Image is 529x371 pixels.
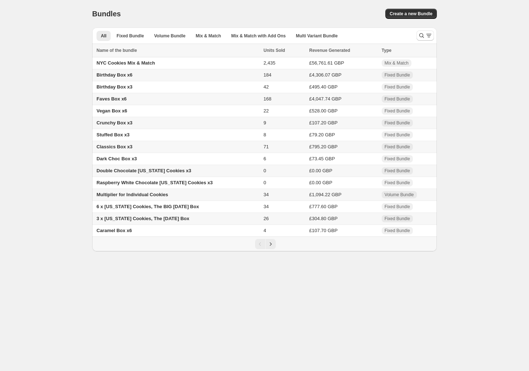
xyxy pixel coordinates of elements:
[97,192,168,197] span: Multiplier for Individual Cookies
[154,33,185,39] span: Volume Bundle
[309,192,341,197] span: £1,094.22 GBP
[309,47,357,54] button: Revenue Generated
[309,120,337,125] span: £107.20 GBP
[97,84,132,90] span: Birthday Box x3
[385,9,437,19] button: Create a new Bundle
[97,47,259,54] div: Name of the bundle
[309,156,335,161] span: £73.45 GBP
[97,96,127,102] span: Faves Box x6
[97,60,155,66] span: NYC Cookies Mix & Match
[231,33,286,39] span: Mix & Match with Add Ons
[97,132,130,137] span: Stuffed Box x3
[263,192,268,197] span: 34
[263,228,266,233] span: 4
[309,60,344,66] span: £56,761.61 GBP
[309,47,350,54] span: Revenue Generated
[97,108,127,114] span: Vegan Box x6
[263,180,266,185] span: 0
[309,84,337,90] span: £495.40 GBP
[97,156,137,161] span: Dark Choc Box x3
[382,47,432,54] div: Type
[263,132,266,137] span: 8
[92,236,437,251] nav: Pagination
[309,132,335,137] span: £79.20 GBP
[263,84,268,90] span: 42
[309,108,337,114] span: £528.00 GBP
[263,204,268,209] span: 34
[97,228,132,233] span: Caramel Box x6
[309,228,337,233] span: £107.70 GBP
[309,168,332,173] span: £0.00 GBP
[385,216,410,222] span: Fixed Bundle
[263,120,266,125] span: 9
[309,216,337,221] span: £304.80 GBP
[266,239,276,249] button: Next
[309,180,332,185] span: £0.00 GBP
[385,132,410,138] span: Fixed Bundle
[97,180,213,185] span: Raspberry White Chocolate [US_STATE] Cookies x3
[97,216,189,221] span: 3 x [US_STATE] Cookies, The [DATE] Box
[97,204,199,209] span: 6 x [US_STATE] Cookies, The BIG [DATE] Box
[385,96,410,102] span: Fixed Bundle
[296,33,337,39] span: Multi Variant Bundle
[263,156,266,161] span: 6
[385,156,410,162] span: Fixed Bundle
[263,96,271,102] span: 168
[97,144,132,149] span: Classics Box x3
[385,204,410,210] span: Fixed Bundle
[309,72,341,78] span: £4,306.07 GBP
[92,9,121,18] h1: Bundles
[385,84,410,90] span: Fixed Bundle
[385,60,409,66] span: Mix & Match
[101,33,106,39] span: All
[385,72,410,78] span: Fixed Bundle
[263,47,285,54] span: Units Sold
[417,30,434,41] button: Search and filter results
[385,228,410,234] span: Fixed Bundle
[385,144,410,150] span: Fixed Bundle
[385,108,410,114] span: Fixed Bundle
[385,180,410,186] span: Fixed Bundle
[97,72,132,78] span: Birthday Box x6
[385,192,414,198] span: Volume Bundle
[116,33,144,39] span: Fixed Bundle
[390,11,432,17] span: Create a new Bundle
[385,120,410,126] span: Fixed Bundle
[97,120,132,125] span: Crunchy Box x3
[263,168,266,173] span: 0
[309,96,341,102] span: £4,047.74 GBP
[263,108,268,114] span: 22
[309,144,337,149] span: £795.20 GBP
[97,168,191,173] span: Double Chocolate [US_STATE] Cookies x3
[263,60,275,66] span: 2,435
[309,204,337,209] span: £777.60 GBP
[385,168,410,174] span: Fixed Bundle
[263,144,268,149] span: 71
[263,47,292,54] button: Units Sold
[263,216,268,221] span: 26
[263,72,271,78] span: 184
[196,33,221,39] span: Mix & Match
